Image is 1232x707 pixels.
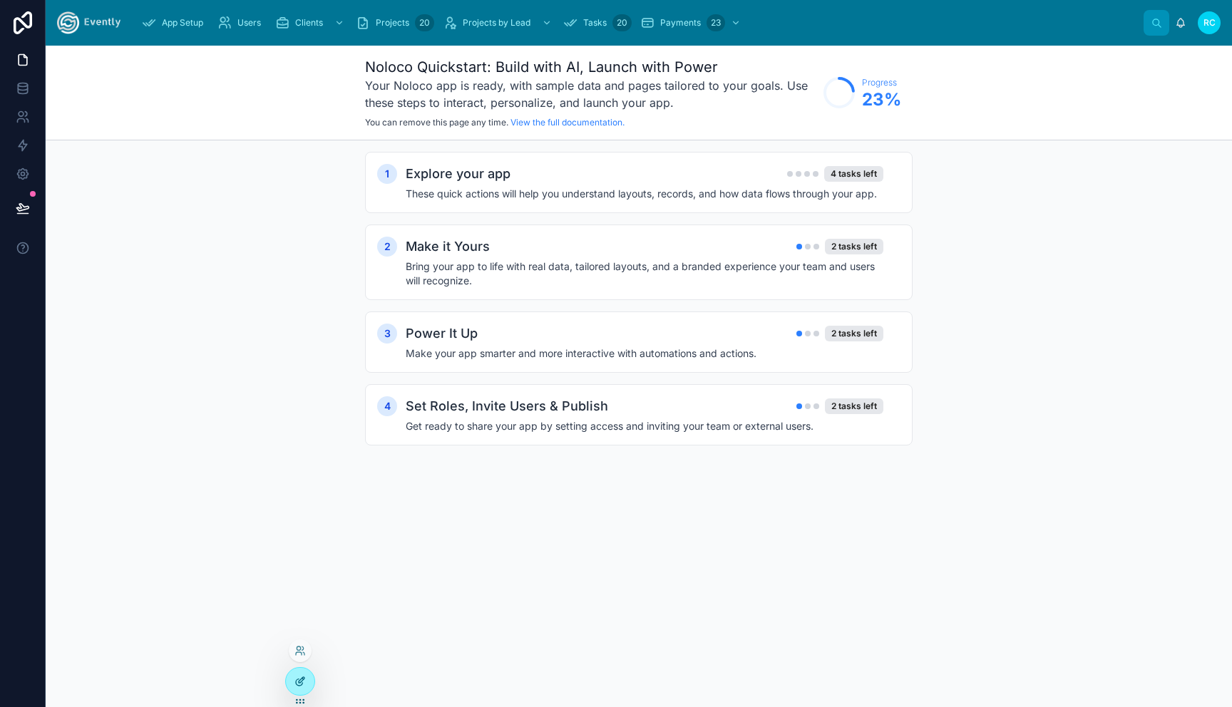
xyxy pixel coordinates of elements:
[57,11,120,34] img: App logo
[365,77,816,111] h3: Your Noloco app is ready, with sample data and pages tailored to your goals. Use these steps to i...
[612,14,632,31] div: 20
[559,10,636,36] a: Tasks20
[636,10,748,36] a: Payments23
[132,7,1144,38] div: scrollable content
[463,17,530,29] span: Projects by Lead
[862,77,901,88] span: Progress
[707,14,725,31] div: 23
[583,17,607,29] span: Tasks
[351,10,438,36] a: Projects20
[438,10,559,36] a: Projects by Lead
[138,10,213,36] a: App Setup
[365,117,508,128] span: You can remove this page any time.
[162,17,203,29] span: App Setup
[295,17,323,29] span: Clients
[510,117,625,128] a: View the full documentation.
[415,14,434,31] div: 20
[862,88,901,111] span: 23 %
[1203,17,1216,29] span: RC
[365,57,816,77] h1: Noloco Quickstart: Build with AI, Launch with Power
[271,10,351,36] a: Clients
[660,17,701,29] span: Payments
[213,10,271,36] a: Users
[376,17,409,29] span: Projects
[237,17,261,29] span: Users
